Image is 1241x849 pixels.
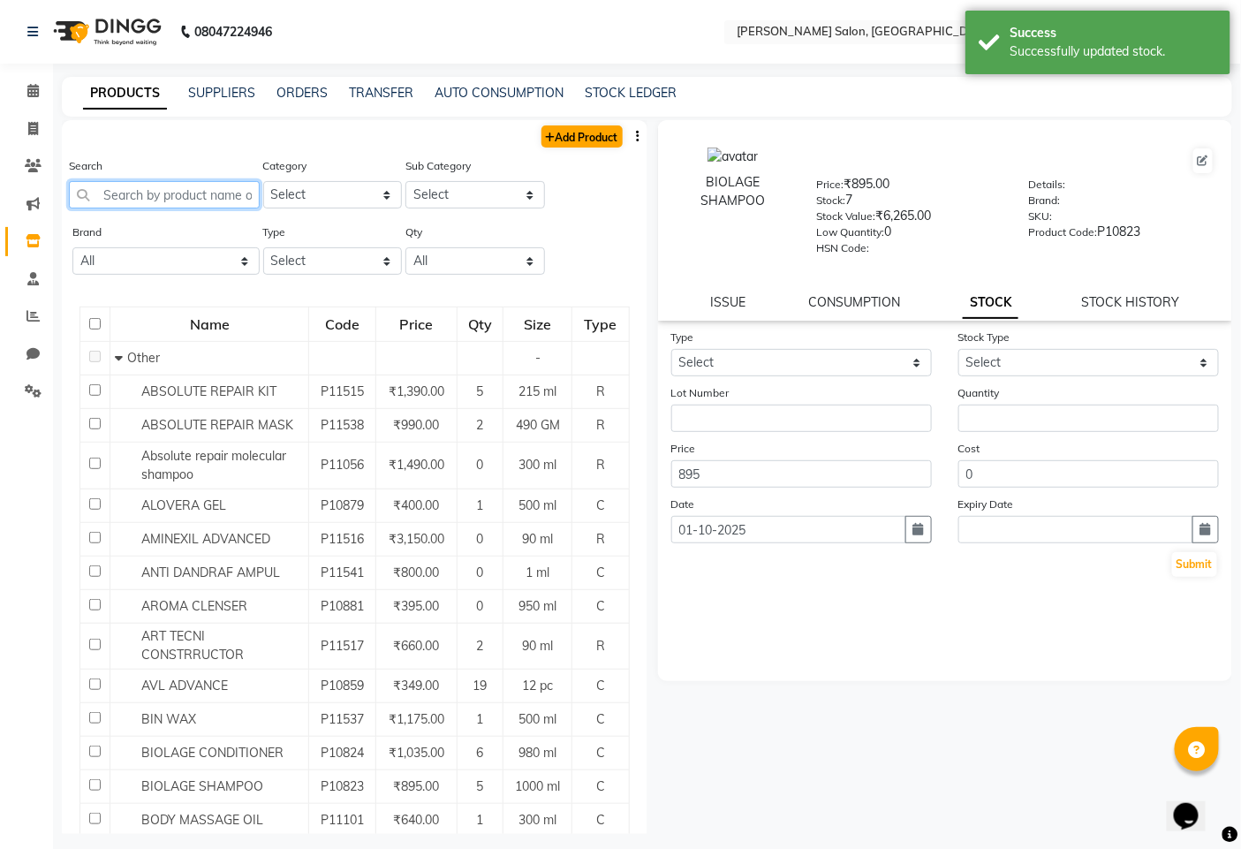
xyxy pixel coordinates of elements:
[1029,223,1215,247] div: P10823
[1029,193,1061,208] label: Brand:
[817,191,1003,216] div: 7
[817,207,1003,231] div: ₹6,265.00
[596,383,605,399] span: R
[321,383,364,399] span: P11515
[596,565,605,580] span: C
[321,457,364,473] span: P11056
[389,457,444,473] span: ₹1,490.00
[115,350,127,366] span: Collapse Row
[515,778,560,794] span: 1000 ml
[127,350,160,366] span: Other
[817,223,1003,247] div: 0
[596,457,605,473] span: R
[321,565,364,580] span: P11541
[518,745,556,761] span: 980 ml
[817,208,876,224] label: Stock Value:
[596,778,605,794] span: C
[405,224,422,240] label: Qty
[1029,224,1098,240] label: Product Code:
[141,531,270,547] span: AMINEXIL ADVANCED
[393,678,439,694] span: ₹349.00
[817,177,844,193] label: Price:
[458,308,503,340] div: Qty
[596,711,605,727] span: C
[321,678,364,694] span: P10859
[596,497,605,513] span: C
[321,531,364,547] span: P11516
[477,745,484,761] span: 6
[321,638,364,654] span: P11517
[671,441,696,457] label: Price
[518,457,556,473] span: 300 ml
[393,778,439,794] span: ₹895.00
[958,441,980,457] label: Cost
[72,224,102,240] label: Brand
[141,417,293,433] span: ABSOLUTE REPAIR MASK
[321,745,364,761] span: P10824
[518,497,556,513] span: 500 ml
[141,745,284,761] span: BIOLAGE CONDITIONER
[141,711,196,727] span: BIN WAX
[276,85,328,101] a: ORDERS
[671,385,730,401] label: Lot Number
[393,565,439,580] span: ₹800.00
[263,158,307,174] label: Category
[817,224,885,240] label: Low Quantity:
[817,240,870,256] label: HSN Code:
[389,383,444,399] span: ₹1,390.00
[526,565,549,580] span: 1 ml
[676,173,791,210] div: BIOLAGE SHAMPOO
[435,85,564,101] a: AUTO CONSUMPTION
[321,778,364,794] span: P10823
[141,628,244,663] span: ART TECNI CONSTRRUCTOR
[377,308,456,340] div: Price
[596,745,605,761] span: C
[349,85,413,101] a: TRANSFER
[963,287,1018,319] a: STOCK
[1167,778,1223,831] iframe: chat widget
[141,383,276,399] span: ABSOLUTE REPAIR KIT
[477,778,484,794] span: 5
[1172,552,1217,577] button: Submit
[310,308,375,340] div: Code
[321,812,364,828] span: P11101
[188,85,255,101] a: SUPPLIERS
[1010,42,1217,61] div: Successfully updated stock.
[671,330,694,345] label: Type
[596,531,605,547] span: R
[141,565,280,580] span: ANTI DANDRAF AMPUL
[522,678,553,694] span: 12 pc
[473,678,488,694] span: 19
[522,531,553,547] span: 90 ml
[817,175,1003,200] div: ₹895.00
[405,158,471,174] label: Sub Category
[194,7,272,57] b: 08047224946
[83,78,167,110] a: PRODUCTS
[393,497,439,513] span: ₹400.00
[263,224,286,240] label: Type
[596,812,605,828] span: C
[596,417,605,433] span: R
[518,711,556,727] span: 500 ml
[141,778,263,794] span: BIOLAGE SHAMPOO
[321,711,364,727] span: P11537
[477,531,484,547] span: 0
[389,711,444,727] span: ₹1,175.00
[535,350,541,366] span: -
[477,417,484,433] span: 2
[477,598,484,614] span: 0
[1029,208,1053,224] label: SKU:
[321,598,364,614] span: P10881
[477,383,484,399] span: 5
[393,638,439,654] span: ₹660.00
[596,638,605,654] span: R
[141,598,247,614] span: AROMA CLENSER
[477,638,484,654] span: 2
[671,497,695,512] label: Date
[141,678,228,694] span: AVL ADVANCE
[518,812,556,828] span: 300 ml
[518,383,556,399] span: 215 ml
[958,385,1000,401] label: Quantity
[541,125,623,148] a: Add Product
[321,497,364,513] span: P10879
